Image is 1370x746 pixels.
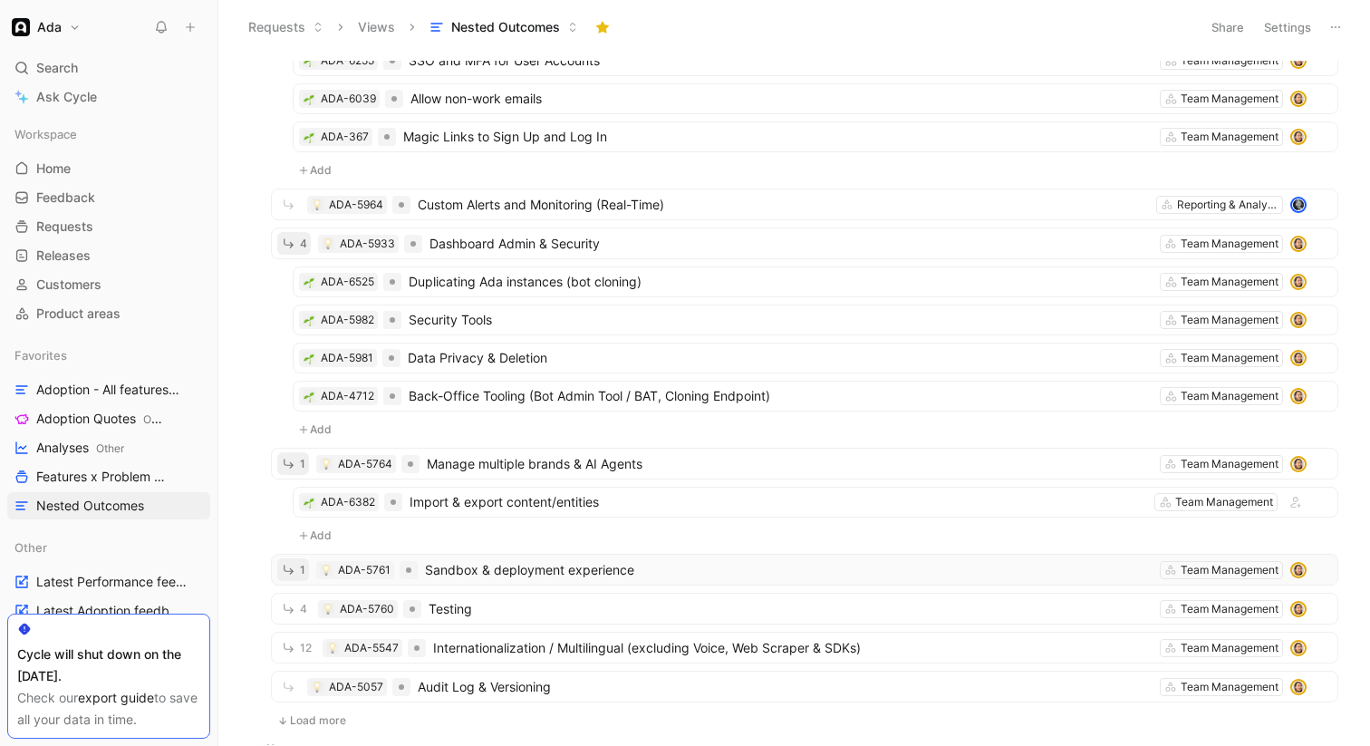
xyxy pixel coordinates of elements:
a: 12💡ADA-5547Internationalization / Multilingual (excluding Voice, Web Scraper & SDKs)Team Manageme... [271,632,1338,664]
span: Magic Links to Sign Up and Log In [403,126,1153,148]
button: 🌱 [303,314,315,326]
a: 🌱ADA-6039Allow non-work emailsTeam Managementavatar [293,83,1338,114]
div: 🌱 [303,92,315,105]
div: Team Management [1181,678,1278,696]
button: Add [293,419,338,441]
div: Workspace [7,121,210,148]
a: 🌱ADA-6382Import & export content/entitiesTeam Management [293,487,1338,518]
button: Add [293,160,338,181]
a: 1💡ADA-5764Manage multiple brands & AI AgentsTeam Managementavatar [271,448,1338,480]
div: Team Management [1181,311,1278,329]
div: 💡 [311,681,323,693]
img: 💡 [323,604,333,615]
a: Home [7,155,210,182]
button: 🌱 [303,54,315,67]
span: Latest Performance feedback [36,573,188,591]
button: Load more [271,710,352,731]
div: Team Management [1181,128,1278,146]
button: 🌱 [303,131,315,143]
span: Customers [36,276,101,294]
span: 1 [300,565,305,576]
img: avatar [1292,352,1305,364]
button: 4 [277,597,311,620]
img: avatar [1292,603,1305,615]
a: Nested Outcomes [7,492,210,519]
a: Feedback [7,184,210,211]
div: ADA-5933 [340,235,395,253]
img: 🌱 [304,498,314,509]
a: 🌱ADA-367Magic Links to Sign Up and Log InTeam Managementavatar [293,121,1338,152]
a: AnalysesOther [7,434,210,461]
span: Security Tools [409,309,1153,331]
span: Other [96,441,124,455]
span: Feedback [36,189,95,207]
a: 🌱ADA-5982Security ToolsTeam Managementavatar [293,305,1338,335]
img: 🌱 [304,132,314,143]
span: 1 [300,459,305,470]
img: 🌱 [304,354,314,364]
a: 💡ADA-5057Audit Log & VersioningTeam Managementavatar [271,671,1338,702]
div: Favorites [7,342,210,369]
span: Data Privacy & Deletion [408,347,1153,369]
div: ADA-5547 [344,639,399,657]
a: 🌱ADA-5981Data Privacy & DeletionTeam Managementavatar [293,343,1338,373]
span: Ask Cycle [36,86,97,108]
span: Nested Outcomes [451,18,560,36]
span: Audit Log & Versioning [418,676,1153,698]
img: 🌱 [304,392,314,402]
a: Requests [7,213,210,240]
div: Other [7,534,210,561]
a: Product areas [7,300,210,327]
span: Back-Office Tooling (Bot Admin Tool / BAT, Cloning Endpoint) [409,385,1153,407]
a: 4💡ADA-5933Dashboard Admin & SecurityTeam Managementavatar [271,228,1338,259]
button: 💡 [322,237,334,250]
button: Settings [1256,15,1319,40]
span: SSO and MFA for User Accounts [409,50,1153,72]
div: ADA-5057 [329,678,383,696]
button: 💡 [322,603,334,615]
div: ADA-5964 [329,196,383,214]
span: Manage multiple brands & AI Agents [427,453,1153,475]
span: Analyses [36,439,124,458]
div: 💡 [311,199,323,211]
span: Nested Outcomes [36,497,144,515]
div: Team Management [1181,561,1278,579]
img: avatar [1292,199,1305,211]
button: AdaAda [7,15,85,40]
span: 12 [300,643,312,654]
button: 🌱 [303,352,315,364]
div: ADA-367 [321,128,369,146]
span: Dashboard Admin & Security [429,233,1153,255]
span: Favorites [14,346,67,364]
a: Ask Cycle [7,83,210,111]
button: 💡 [326,642,339,654]
div: Cycle will shut down on the [DATE]. [17,644,200,687]
span: Other [143,412,171,426]
button: Nested Outcomes [421,14,586,41]
span: Latest Adoption feedback [36,602,186,620]
span: Adoption - All features & problem areas [36,381,181,400]
div: Team Management [1181,387,1278,405]
img: 💡 [312,682,323,693]
button: Share [1203,15,1252,40]
div: 🌱 [303,496,315,509]
span: Requests [36,218,93,236]
div: Team Management [1181,455,1278,473]
img: 💡 [327,643,338,654]
div: ADA-5764 [338,455,392,473]
span: Duplicating Ada instances (bot cloning) [409,271,1153,293]
button: 4 [277,232,311,255]
img: 💡 [321,459,332,470]
span: Home [36,160,71,178]
a: 🌱ADA-4712Back-Office Tooling (Bot Admin Tool / BAT, Cloning Endpoint)Team Managementavatar [293,381,1338,412]
a: 4💡ADA-5760TestingTeam Managementavatar [271,593,1338,625]
span: Custom Alerts and Monitoring (Real-Time) [418,194,1149,216]
span: Adoption Quotes [36,410,165,429]
span: Releases [36,247,91,265]
div: Team Management [1181,235,1278,253]
div: Team Management [1181,52,1278,70]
